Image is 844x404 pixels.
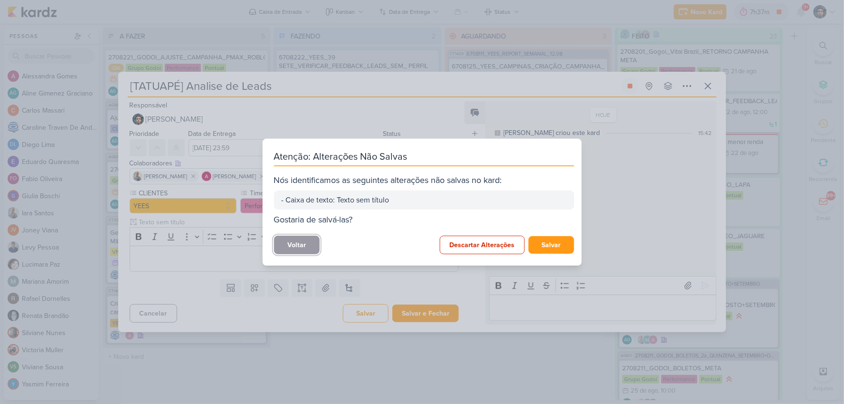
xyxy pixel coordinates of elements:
[440,236,525,254] button: Descartar Alterações
[274,174,574,187] div: Nós identificamos as seguintes alterações não salvas no kard:
[282,194,567,206] div: - Caixa de texto: Texto sem título
[274,150,574,166] div: Atenção: Alterações Não Salvas
[529,236,574,254] button: Salvar
[274,213,574,226] div: Gostaria de salvá-las?
[274,236,320,254] button: Voltar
